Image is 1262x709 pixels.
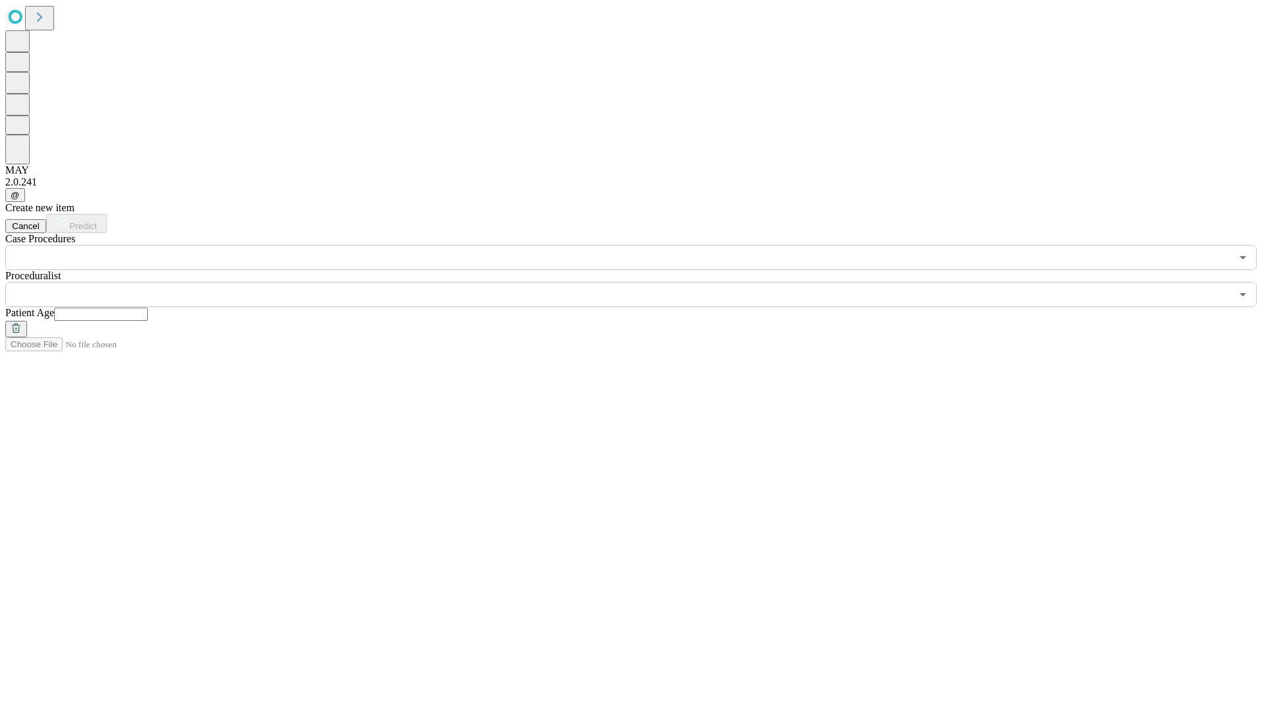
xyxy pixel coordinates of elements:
span: Proceduralist [5,270,61,281]
span: Create new item [5,202,75,213]
span: @ [11,190,20,200]
button: Open [1234,285,1252,304]
button: Predict [46,214,107,233]
button: @ [5,188,25,202]
div: 2.0.241 [5,176,1257,188]
button: Open [1234,248,1252,267]
span: Scheduled Procedure [5,233,75,244]
button: Cancel [5,219,46,233]
span: Patient Age [5,307,54,318]
span: Predict [69,221,96,231]
span: Cancel [12,221,40,231]
div: MAY [5,164,1257,176]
